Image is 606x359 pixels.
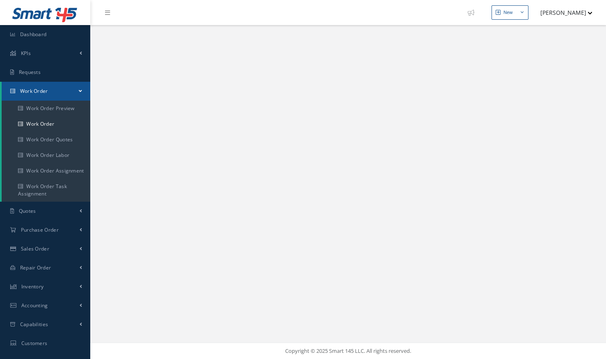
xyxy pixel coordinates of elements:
[19,207,36,214] span: Quotes
[21,50,31,57] span: KPIs
[21,302,48,309] span: Accounting
[492,5,528,20] button: New
[98,347,598,355] div: Copyright © 2025 Smart 145 LLC. All rights reserved.
[21,340,48,347] span: Customers
[20,264,51,271] span: Repair Order
[2,163,90,179] a: Work Order Assignment
[20,31,47,38] span: Dashboard
[20,87,48,94] span: Work Order
[2,101,90,116] a: Work Order Preview
[503,9,513,16] div: New
[533,5,592,21] button: [PERSON_NAME]
[2,179,90,202] a: Work Order Task Assignment
[20,321,48,328] span: Capabilities
[21,226,59,233] span: Purchase Order
[2,116,90,132] a: Work Order
[2,132,90,147] a: Work Order Quotes
[2,82,90,101] a: Work Order
[21,245,49,252] span: Sales Order
[2,147,90,163] a: Work Order Labor
[21,283,44,290] span: Inventory
[19,69,41,76] span: Requests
